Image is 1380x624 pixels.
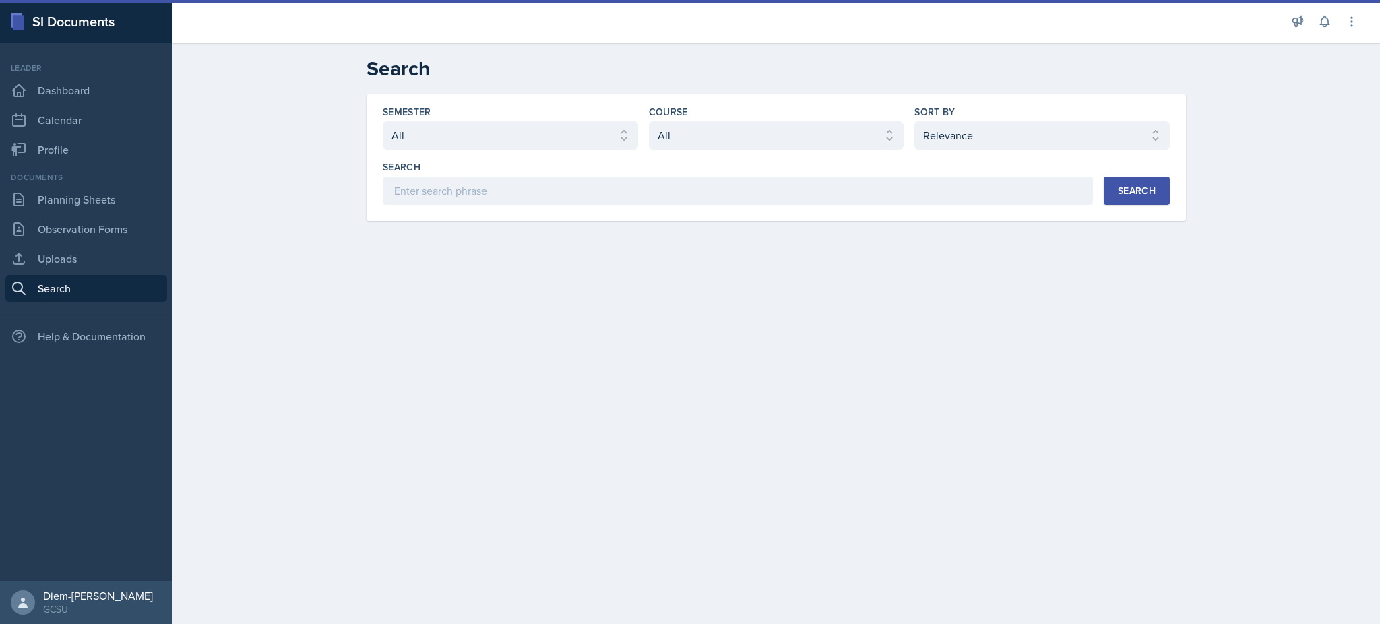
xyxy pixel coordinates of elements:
a: Observation Forms [5,216,167,243]
div: Leader [5,62,167,74]
a: Dashboard [5,77,167,104]
a: Profile [5,136,167,163]
label: Search [383,160,420,174]
h2: Search [367,57,1186,81]
a: Search [5,275,167,302]
input: Enter search phrase [383,177,1093,205]
div: Documents [5,171,167,183]
div: Search [1118,185,1156,196]
div: Diem-[PERSON_NAME] [43,589,153,602]
a: Planning Sheets [5,186,167,213]
a: Uploads [5,245,167,272]
label: Sort By [914,105,955,119]
a: Calendar [5,106,167,133]
label: Semester [383,105,431,119]
label: Course [649,105,688,119]
div: Help & Documentation [5,323,167,350]
button: Search [1104,177,1170,205]
div: GCSU [43,602,153,616]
